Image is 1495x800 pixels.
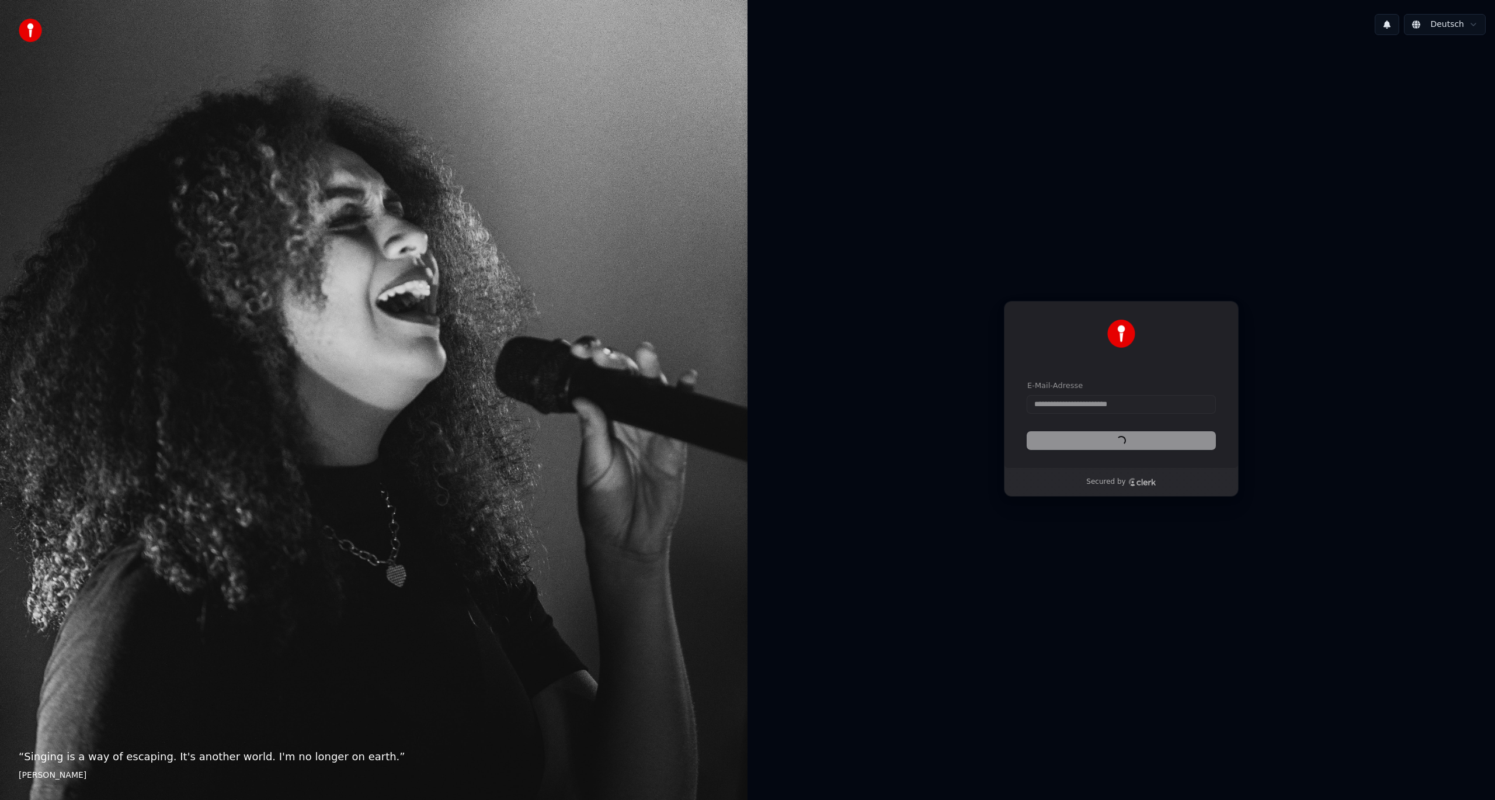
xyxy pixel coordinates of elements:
p: “ Singing is a way of escaping. It's another world. I'm no longer on earth. ” [19,749,729,765]
img: Youka [1107,320,1135,348]
footer: [PERSON_NAME] [19,770,729,781]
p: Secured by [1086,477,1125,487]
a: Clerk logo [1128,478,1156,486]
img: youka [19,19,42,42]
